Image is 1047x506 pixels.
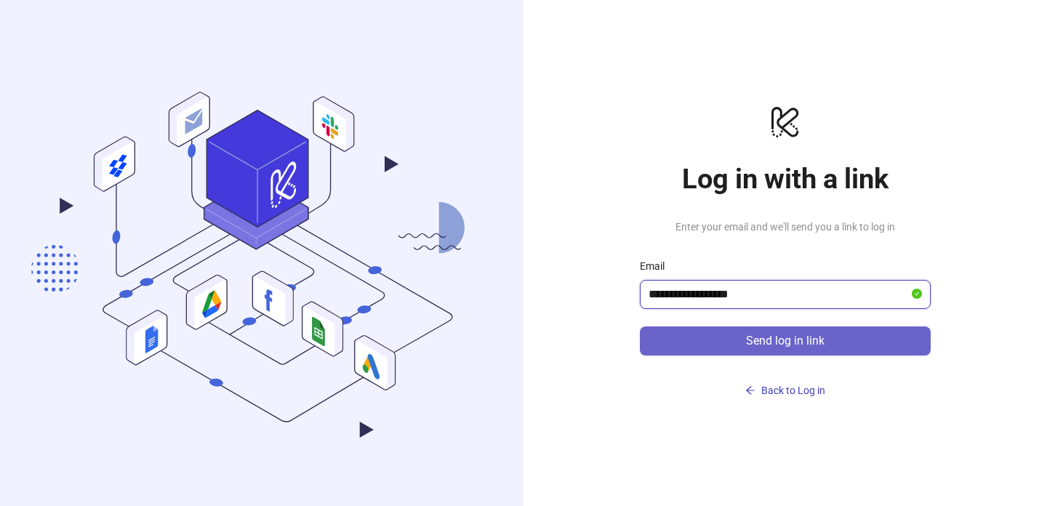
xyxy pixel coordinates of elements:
[640,379,931,402] button: Back to Log in
[649,286,909,303] input: Email
[640,326,931,356] button: Send log in link
[746,334,825,348] span: Send log in link
[761,385,825,396] span: Back to Log in
[640,162,931,196] h1: Log in with a link
[640,356,931,402] a: Back to Log in
[640,219,931,235] span: Enter your email and we'll send you a link to log in
[640,258,674,274] label: Email
[745,385,755,395] span: arrow-left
